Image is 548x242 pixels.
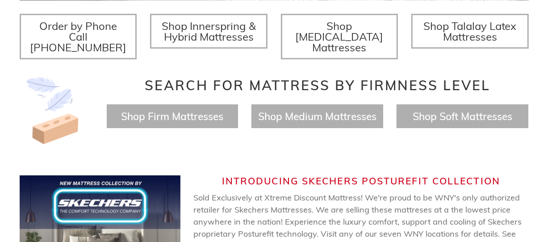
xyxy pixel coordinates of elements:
a: Shop [MEDICAL_DATA] Mattresses [281,14,398,59]
a: Shop Innerspring & Hybrid Mattresses [150,14,268,49]
span: Shop [MEDICAL_DATA] Mattresses [295,19,383,54]
a: Shop Firm Mattresses [121,110,223,123]
a: Shop Medium Mattresses [258,110,376,123]
a: Order by Phone Call [PHONE_NUMBER] [20,14,137,59]
a: Shop Soft Mattresses [413,110,512,123]
span: Shop Innerspring & Hybrid Mattresses [162,19,256,43]
span: Shop Talalay Latex Mattresses [423,19,517,43]
span: Order by Phone Call [PHONE_NUMBER] [30,19,126,54]
img: Image-of-brick- and-feather-representing-firm-and-soft-feel [20,77,87,144]
span: Search for Mattress by Firmness Level [145,77,490,94]
a: Shop Talalay Latex Mattresses [411,14,529,49]
span: Introducing Skechers Posturefit Collection [222,175,500,187]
